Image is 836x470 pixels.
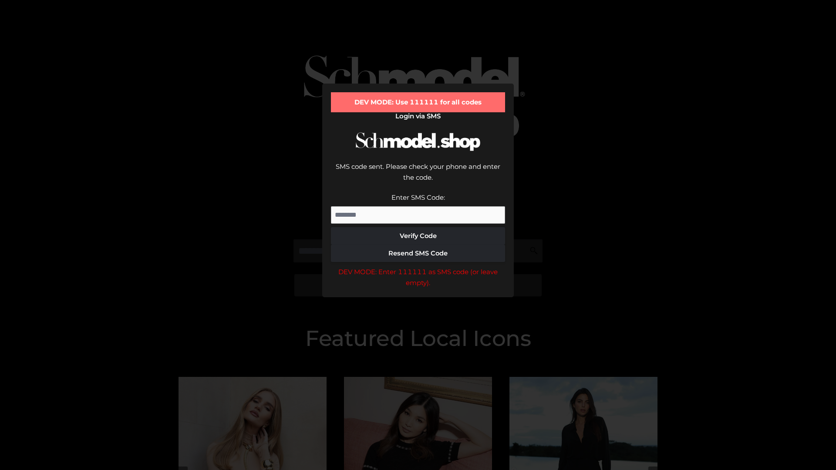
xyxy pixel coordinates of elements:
[353,124,483,159] img: Schmodel Logo
[331,227,505,245] button: Verify Code
[331,92,505,112] div: DEV MODE: Use 111111 for all codes
[391,193,445,201] label: Enter SMS Code:
[331,266,505,289] div: DEV MODE: Enter 111111 as SMS code (or leave empty).
[331,245,505,262] button: Resend SMS Code
[331,112,505,120] h2: Login via SMS
[331,161,505,192] div: SMS code sent. Please check your phone and enter the code.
